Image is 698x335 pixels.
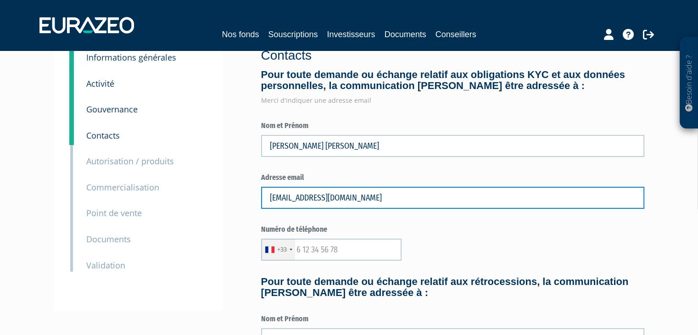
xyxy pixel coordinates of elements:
[86,182,159,193] small: Commercialisation
[69,90,74,119] a: 5
[69,51,74,69] a: 3
[86,104,138,115] small: Gouvernance
[261,314,644,324] label: Nom et Prénom
[327,28,375,41] a: Investisseurs
[385,28,426,41] a: Documents
[684,42,694,124] p: Besoin d'aide ?
[261,224,644,235] label: Numéro de téléphone
[39,17,134,33] img: 1732889491-logotype_eurazeo_blanc_rvb.png
[268,28,318,41] a: Souscriptions
[261,173,644,183] label: Adresse email
[436,28,476,41] a: Conseillers
[222,28,259,41] a: Nos fonds
[69,65,74,93] a: 4
[261,69,644,91] h4: Pour toute demande ou échange relatif aux obligations KYC et aux données personnelles, la communi...
[86,78,114,89] small: Activité
[262,239,295,260] div: France: +33
[261,239,402,261] input: 6 12 34 56 78
[86,52,176,63] small: Informations générales
[261,46,644,65] p: Contacts
[86,260,125,271] small: Validation
[277,245,287,254] div: +33
[261,121,644,131] label: Nom et Prénom
[86,207,142,218] small: Point de vente
[86,156,174,167] small: Autorisation / produits
[261,276,644,298] h4: Pour toute demande ou échange relatif aux rétrocessions, la communication [PERSON_NAME] être adre...
[69,117,74,145] a: 6
[261,96,644,105] div: Merci d'indiquer une adresse email
[86,130,120,141] small: Contacts
[86,234,131,245] small: Documents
